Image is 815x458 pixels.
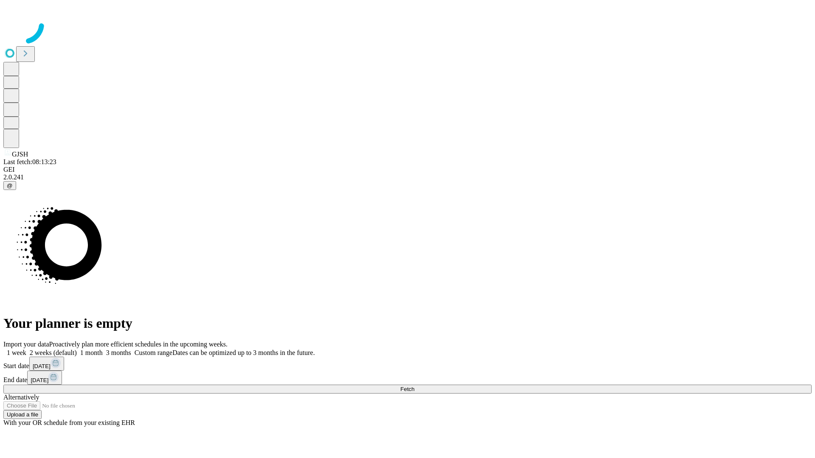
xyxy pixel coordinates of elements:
[3,394,39,401] span: Alternatively
[3,166,812,173] div: GEI
[80,349,103,356] span: 1 month
[27,371,62,385] button: [DATE]
[7,182,13,189] span: @
[49,341,228,348] span: Proactively plan more efficient schedules in the upcoming weeks.
[31,377,48,383] span: [DATE]
[172,349,315,356] span: Dates can be optimized up to 3 months in the future.
[106,349,131,356] span: 3 months
[3,419,135,426] span: With your OR schedule from your existing EHR
[30,349,77,356] span: 2 weeks (default)
[29,357,64,371] button: [DATE]
[3,316,812,331] h1: Your planner is empty
[400,386,414,392] span: Fetch
[3,385,812,394] button: Fetch
[12,151,28,158] span: GJSH
[7,349,26,356] span: 1 week
[3,410,42,419] button: Upload a file
[135,349,172,356] span: Custom range
[3,357,812,371] div: Start date
[3,173,812,181] div: 2.0.241
[3,181,16,190] button: @
[3,371,812,385] div: End date
[3,341,49,348] span: Import your data
[3,158,56,165] span: Last fetch: 08:13:23
[33,363,51,369] span: [DATE]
